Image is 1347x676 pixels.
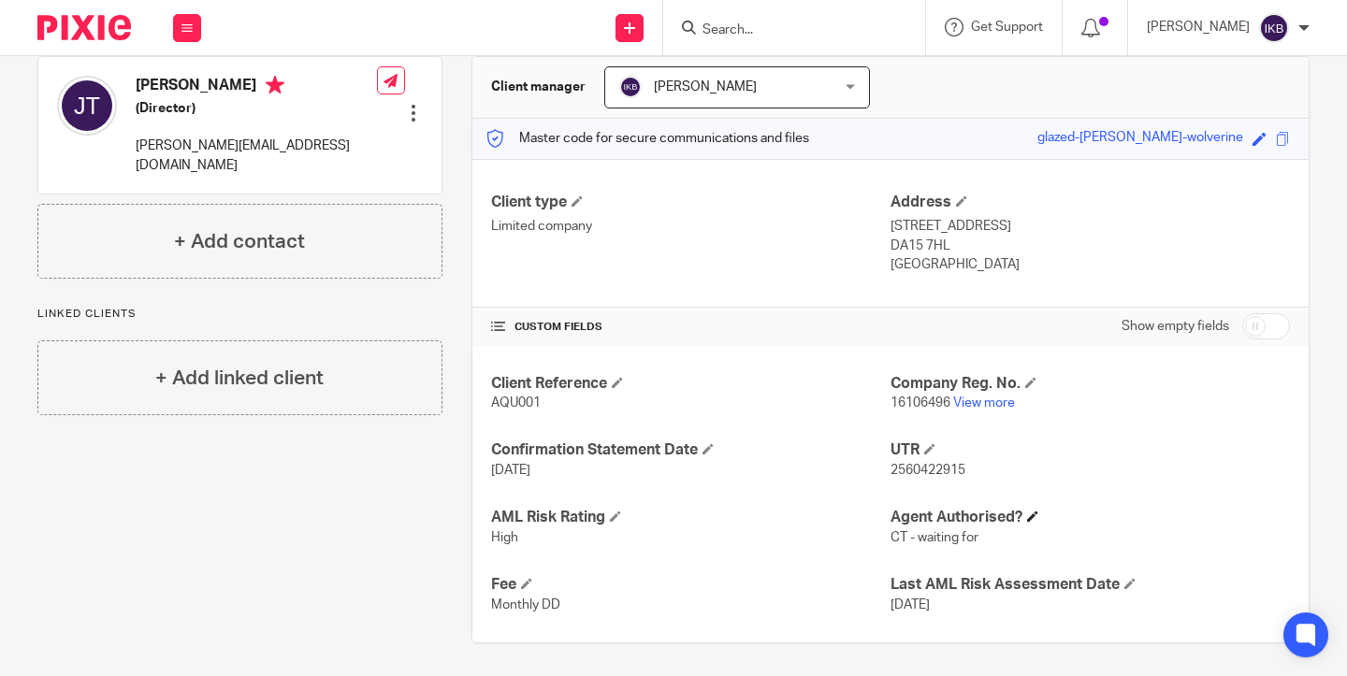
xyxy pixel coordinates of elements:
input: Search [701,22,869,39]
h4: CUSTOM FIELDS [491,320,891,335]
p: Master code for secure communications and files [486,129,809,148]
h4: Confirmation Statement Date [491,440,891,460]
img: svg%3E [619,76,642,98]
a: View more [953,396,1015,410]
span: High [491,531,518,544]
h4: [PERSON_NAME] [136,76,377,99]
p: DA15 7HL [891,237,1290,255]
p: [GEOGRAPHIC_DATA] [891,255,1290,274]
h4: Client Reference [491,374,891,394]
span: [DATE] [891,598,930,611]
h4: + Add contact [174,227,305,256]
span: 16106496 [891,396,950,410]
p: Linked clients [37,307,442,322]
h4: UTR [891,440,1290,460]
label: Show empty fields [1122,317,1229,336]
img: svg%3E [1259,13,1289,43]
p: [STREET_ADDRESS] [891,217,1290,236]
h4: AML Risk Rating [491,508,891,527]
i: Primary [266,76,284,94]
h4: Address [891,193,1290,212]
span: 2560422915 [891,464,965,477]
span: Monthly DD [491,598,560,611]
h4: + Add linked client [155,364,324,393]
h4: Company Reg. No. [891,374,1290,394]
h4: Agent Authorised? [891,508,1290,527]
span: [DATE] [491,464,530,477]
p: Limited company [491,217,891,236]
p: [PERSON_NAME][EMAIL_ADDRESS][DOMAIN_NAME] [136,137,377,175]
p: [PERSON_NAME] [1147,18,1250,36]
img: svg%3E [57,76,117,136]
span: Get Support [971,21,1043,34]
h5: (Director) [136,99,377,118]
h4: Client type [491,193,891,212]
span: [PERSON_NAME] [654,80,757,93]
img: Pixie [37,15,131,40]
h3: Client manager [491,78,586,96]
h4: Last AML Risk Assessment Date [891,575,1290,595]
span: CT - waiting for [891,531,978,544]
div: glazed-[PERSON_NAME]-wolverine [1037,128,1243,150]
h4: Fee [491,575,891,595]
span: AQU001 [491,396,541,410]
